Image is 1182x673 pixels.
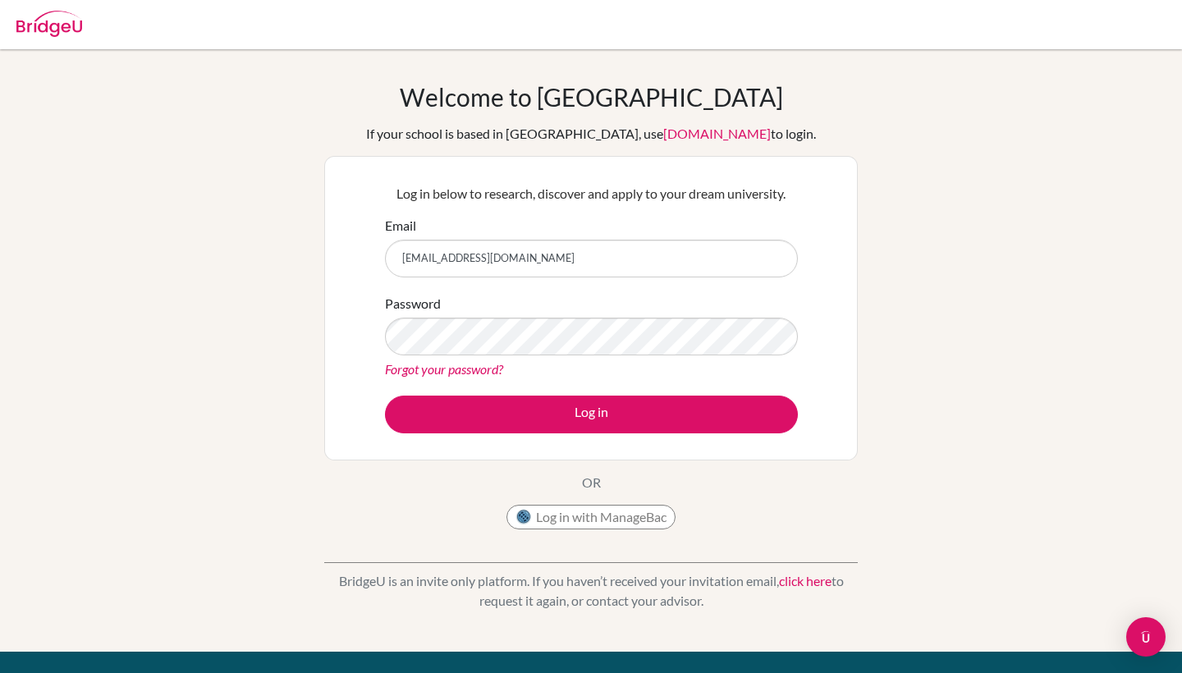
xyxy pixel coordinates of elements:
[779,573,832,588] a: click here
[385,184,798,204] p: Log in below to research, discover and apply to your dream university.
[385,396,798,433] button: Log in
[385,294,441,314] label: Password
[506,505,676,529] button: Log in with ManageBac
[366,124,816,144] div: If your school is based in [GEOGRAPHIC_DATA], use to login.
[582,473,601,492] p: OR
[385,216,416,236] label: Email
[16,11,82,37] img: Bridge-U
[400,82,783,112] h1: Welcome to [GEOGRAPHIC_DATA]
[385,361,503,377] a: Forgot your password?
[663,126,771,141] a: [DOMAIN_NAME]
[1126,617,1166,657] div: Open Intercom Messenger
[324,571,858,611] p: BridgeU is an invite only platform. If you haven’t received your invitation email, to request it ...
